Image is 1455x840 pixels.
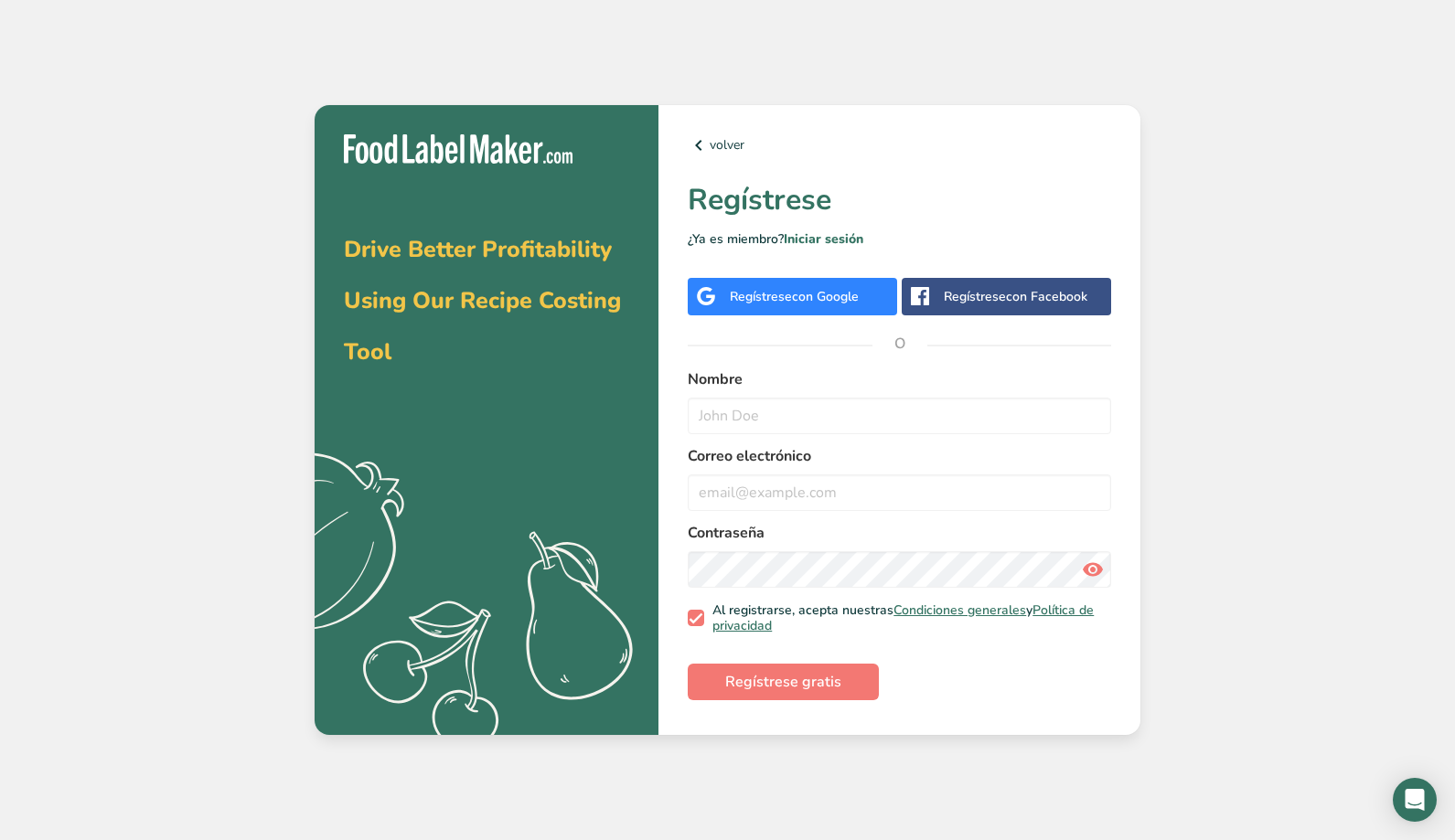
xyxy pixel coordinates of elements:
a: Política de privacidad [712,601,1094,635]
div: Regístrese [730,287,859,306]
span: Drive Better Profitability Using Our Recipe Costing Tool [344,234,621,367]
span: Al registrarse, acepta nuestras y [704,602,1105,634]
input: email@example.com [688,474,1111,511]
button: Regístrese gratis [688,664,879,700]
h1: Regístrese [688,178,1111,222]
div: Open Intercom Messenger [1393,778,1437,822]
p: ¿Ya es miembro? [688,229,1111,249]
span: O [872,316,927,371]
img: Food Label Maker [344,134,572,165]
span: con Facebook [1006,288,1087,305]
label: Nombre [688,368,1111,390]
span: Regístrese gratis [725,671,841,693]
label: Correo electrónico [688,445,1111,467]
a: volver [688,134,1111,156]
label: Contraseña [688,522,1111,544]
a: Condiciones generales [893,601,1026,619]
input: John Doe [688,398,1111,434]
span: con Google [792,288,859,305]
a: Iniciar sesión [784,230,863,248]
div: Regístrese [944,287,1087,306]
